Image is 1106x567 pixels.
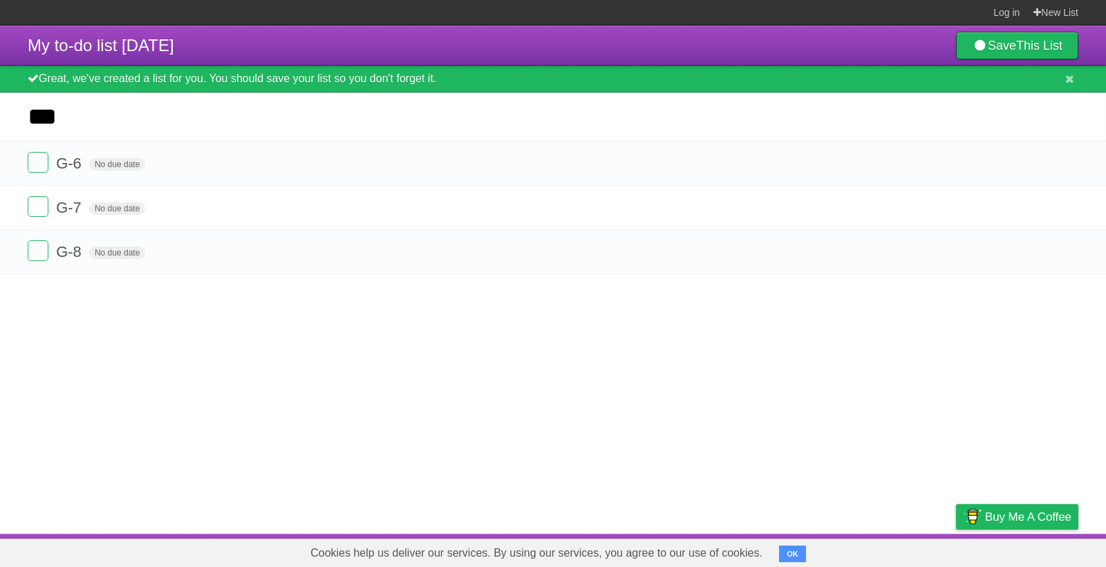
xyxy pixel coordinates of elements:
[779,546,806,562] button: OK
[28,152,48,173] label: Done
[1016,39,1062,52] b: This List
[89,158,145,171] span: No due date
[56,199,85,216] span: G-7
[891,537,921,564] a: Terms
[963,505,982,528] img: Buy me a coffee
[56,155,85,172] span: G-6
[985,505,1071,529] span: Buy me a coffee
[772,537,801,564] a: About
[956,504,1078,530] a: Buy me a coffee
[297,539,776,567] span: Cookies help us deliver our services. By using our services, you agree to our use of cookies.
[991,537,1078,564] a: Suggest a feature
[28,240,48,261] label: Done
[89,202,145,215] span: No due date
[56,243,85,260] span: G-8
[28,196,48,217] label: Done
[28,36,174,55] span: My to-do list [DATE]
[938,537,974,564] a: Privacy
[956,32,1078,59] a: SaveThis List
[89,247,145,259] span: No due date
[818,537,874,564] a: Developers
